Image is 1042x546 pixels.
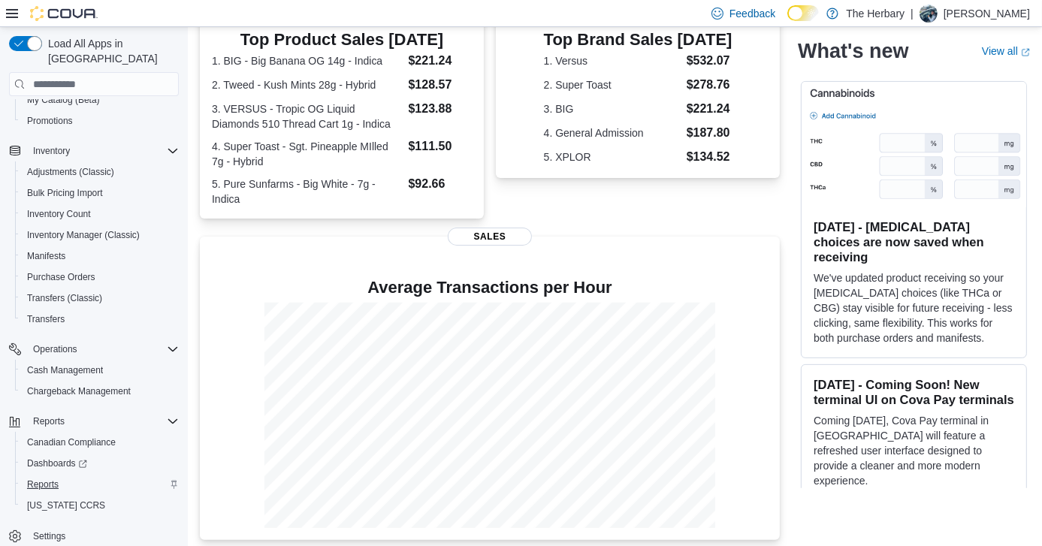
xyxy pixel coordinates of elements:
span: Inventory Manager (Classic) [27,229,140,241]
h3: Top Product Sales [DATE] [212,31,472,49]
p: Coming [DATE], Cova Pay terminal in [GEOGRAPHIC_DATA] will feature a refreshed user interface des... [814,413,1014,488]
button: Inventory [3,140,185,161]
button: Reports [3,411,185,432]
span: Transfers [21,310,179,328]
span: Settings [27,526,179,545]
a: Inventory Manager (Classic) [21,226,146,244]
h3: [DATE] - Coming Soon! New terminal UI on Cova Pay terminals [814,377,1014,407]
a: View allExternal link [982,45,1030,57]
dd: $134.52 [687,148,732,166]
span: My Catalog (Beta) [21,91,179,109]
button: Reports [27,412,71,430]
span: Manifests [21,247,179,265]
span: Inventory [33,145,70,157]
dd: $92.66 [409,175,473,193]
dt: 5. Pure Sunfarms - Big White - 7g - Indica [212,176,403,207]
button: Operations [3,339,185,360]
span: Promotions [21,112,179,130]
svg: External link [1021,47,1030,56]
button: Inventory Count [15,204,185,225]
span: Washington CCRS [21,496,179,514]
span: Cash Management [21,361,179,379]
span: Operations [27,340,179,358]
button: My Catalog (Beta) [15,89,185,110]
span: Inventory [27,142,179,160]
button: [US_STATE] CCRS [15,495,185,516]
button: Transfers (Classic) [15,288,185,309]
span: Purchase Orders [27,271,95,283]
h3: [DATE] - [MEDICAL_DATA] choices are now saved when receiving [814,219,1014,264]
span: [US_STATE] CCRS [27,499,105,511]
span: Reports [27,412,179,430]
span: Load All Apps in [GEOGRAPHIC_DATA] [42,36,179,66]
button: Chargeback Management [15,381,185,402]
a: Canadian Compliance [21,433,122,451]
a: Transfers (Classic) [21,289,108,307]
button: Inventory [27,142,76,160]
span: Dashboards [21,454,179,472]
a: Dashboards [15,453,185,474]
span: Transfers [27,313,65,325]
button: Bulk Pricing Import [15,183,185,204]
p: The Herbary [846,5,905,23]
span: Promotions [27,115,73,127]
button: Operations [27,340,83,358]
button: Transfers [15,309,185,330]
a: [US_STATE] CCRS [21,496,111,514]
span: Reports [33,415,65,427]
dd: $128.57 [409,76,473,94]
button: Adjustments (Classic) [15,161,185,183]
span: Adjustments (Classic) [21,163,179,181]
a: Transfers [21,310,71,328]
a: Manifests [21,247,71,265]
input: Dark Mode [787,5,819,21]
button: Promotions [15,110,185,131]
a: Settings [27,527,71,545]
span: Chargeback Management [27,385,131,397]
a: Reports [21,475,65,493]
span: Chargeback Management [21,382,179,400]
span: Reports [21,475,179,493]
a: Purchase Orders [21,268,101,286]
dt: 5. XPLOR [544,149,681,164]
a: Bulk Pricing Import [21,184,109,202]
span: Reports [27,478,59,490]
dt: 4. Super Toast - Sgt. Pineapple MIlled 7g - Hybrid [212,139,403,169]
button: Canadian Compliance [15,432,185,453]
span: Dashboards [27,457,87,469]
span: Canadian Compliance [21,433,179,451]
dt: 1. BIG - Big Banana OG 14g - Indica [212,53,403,68]
span: Bulk Pricing Import [21,184,179,202]
span: Cash Management [27,364,103,376]
dd: $221.24 [687,100,732,118]
a: Promotions [21,112,79,130]
span: Inventory Count [21,205,179,223]
img: Cova [30,6,98,21]
dd: $123.88 [409,100,473,118]
span: Dark Mode [787,21,788,22]
span: Feedback [729,6,775,21]
span: Adjustments (Classic) [27,166,114,178]
span: Transfers (Classic) [21,289,179,307]
dt: 2. Tweed - Kush Mints 28g - Hybrid [212,77,403,92]
p: We've updated product receiving so your [MEDICAL_DATA] choices (like THCa or CBG) stay visible fo... [814,270,1014,345]
span: Purchase Orders [21,268,179,286]
p: | [911,5,914,23]
h4: Average Transactions per Hour [212,279,768,297]
button: Inventory Manager (Classic) [15,225,185,246]
dt: 3. VERSUS - Tropic OG Liquid Diamonds 510 Thread Cart 1g - Indica [212,101,403,131]
a: Dashboards [21,454,93,472]
a: Adjustments (Classic) [21,163,120,181]
span: Transfers (Classic) [27,292,102,304]
dd: $111.50 [409,137,473,155]
span: Inventory Count [27,208,91,220]
dd: $278.76 [687,76,732,94]
a: My Catalog (Beta) [21,91,106,109]
dd: $221.24 [409,52,473,70]
a: Inventory Count [21,205,97,223]
span: Manifests [27,250,65,262]
span: My Catalog (Beta) [27,94,100,106]
span: Bulk Pricing Import [27,187,103,199]
span: Canadian Compliance [27,436,116,448]
dt: 2. Super Toast [544,77,681,92]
